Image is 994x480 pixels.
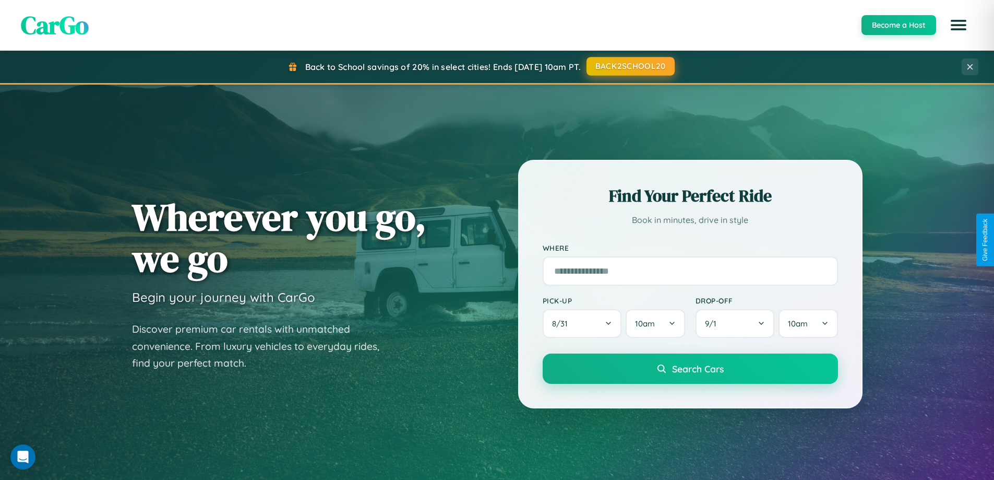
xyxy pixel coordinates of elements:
span: Back to School savings of 20% in select cities! Ends [DATE] 10am PT. [305,62,581,72]
div: Give Feedback [981,219,989,261]
span: 10am [635,319,655,329]
p: Book in minutes, drive in style [543,213,838,228]
span: CarGo [21,8,89,42]
button: 8/31 [543,309,622,338]
p: Discover premium car rentals with unmatched convenience. From luxury vehicles to everyday rides, ... [132,321,393,372]
h2: Find Your Perfect Ride [543,184,838,207]
button: 10am [626,309,685,338]
label: Where [543,243,838,252]
span: 10am [788,319,808,329]
button: Open menu [944,10,973,40]
label: Drop-off [696,296,838,305]
h1: Wherever you go, we go [132,196,426,279]
button: BACK2SCHOOL20 [586,57,675,76]
h3: Begin your journey with CarGo [132,289,315,305]
button: Become a Host [861,15,936,35]
div: Open Intercom Messenger [10,444,35,470]
span: 9 / 1 [705,319,722,329]
span: Search Cars [672,363,724,374]
label: Pick-up [543,296,685,305]
span: 8 / 31 [552,319,573,329]
button: 10am [779,309,837,338]
button: 9/1 [696,309,775,338]
button: Search Cars [543,354,838,384]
